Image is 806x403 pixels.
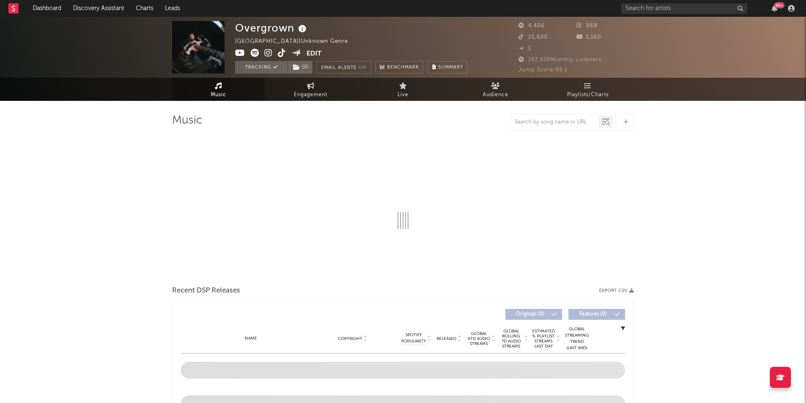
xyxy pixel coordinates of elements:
div: Global Streaming Trend (Last 60D) [564,326,589,351]
input: Search by song name or URL [510,119,599,126]
span: Live [398,90,408,100]
span: 869 [576,23,597,29]
span: Global Rolling 7D Audio Streams [500,329,523,349]
span: Recent DSP Releases [172,286,240,296]
button: Export CSV [599,288,634,293]
span: Audience [483,90,508,100]
span: Music [211,90,226,100]
span: Global ATD Audio Streams [467,331,490,346]
span: 197,338 Monthly Listeners [518,57,602,63]
a: Engagement [264,78,357,101]
span: Engagement [294,90,327,100]
a: Playlists/Charts [542,78,634,101]
span: Estimated % Playlist Streams Last Day [532,329,555,349]
div: Overgrown [235,21,309,35]
button: Email AlertsOn [317,61,371,74]
button: Edit [306,49,322,59]
button: Features(0) [568,309,625,320]
span: Copyright [338,336,362,341]
div: [GEOGRAPHIC_DATA] | Unknown Genre [235,37,358,47]
button: (2) [288,61,312,74]
span: Spotify Popularity [401,332,426,345]
a: Audience [449,78,542,101]
span: Released [437,336,456,341]
a: Music [172,78,264,101]
span: 25,600 [518,34,548,40]
span: 4,406 [518,23,545,29]
span: Playlists/Charts [567,90,609,100]
span: ( 2 ) [288,61,313,74]
button: Tracking [235,61,288,74]
span: Originals ( 0 ) [511,312,550,317]
span: Features ( 0 ) [574,312,612,317]
em: On [359,66,366,70]
span: Jump Score: 89.1 [518,67,568,73]
input: Search for artists [621,3,747,14]
a: Live [357,78,449,101]
span: Summary [438,65,463,70]
button: Summary [428,61,468,74]
div: Name [198,335,304,342]
button: 99+ [772,5,777,12]
span: 1,160 [576,34,601,40]
a: Benchmark [375,61,424,74]
button: Originals(0) [505,309,562,320]
span: Benchmark [387,63,419,73]
div: 99 + [774,2,785,8]
span: 1 [518,46,531,51]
